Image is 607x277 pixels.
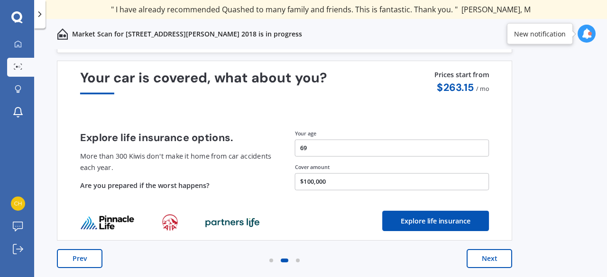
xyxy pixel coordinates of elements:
[514,29,566,38] div: New notification
[80,70,489,94] div: Your car is covered, what about you?
[162,214,178,231] img: life_provider_logo_1
[382,211,489,231] button: Explore life insurance
[295,173,489,190] button: $100,000
[295,130,489,137] div: Your age
[11,197,25,211] img: c7ba78e7fc281f625b8dbc04c08eecd0
[205,217,259,228] img: life_provider_logo_2
[437,80,474,94] span: $ 263.15
[72,29,302,39] p: Market Scan for [STREET_ADDRESS][PERSON_NAME] 2018 is in progress
[80,132,275,144] h4: Explore life insurance options.
[80,215,135,231] img: life_provider_logo_0
[57,249,102,268] button: Prev
[295,163,489,171] div: Cover amount
[57,28,68,40] img: home-and-contents.b802091223b8502ef2dd.svg
[295,139,489,156] button: 69
[434,70,489,81] p: Prices start from
[467,249,512,268] button: Next
[80,181,210,190] span: Are you prepared if the worst happens?
[476,85,489,93] span: / mo
[80,151,275,173] p: More than 300 Kiwis don't make it home from car accidents each year.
